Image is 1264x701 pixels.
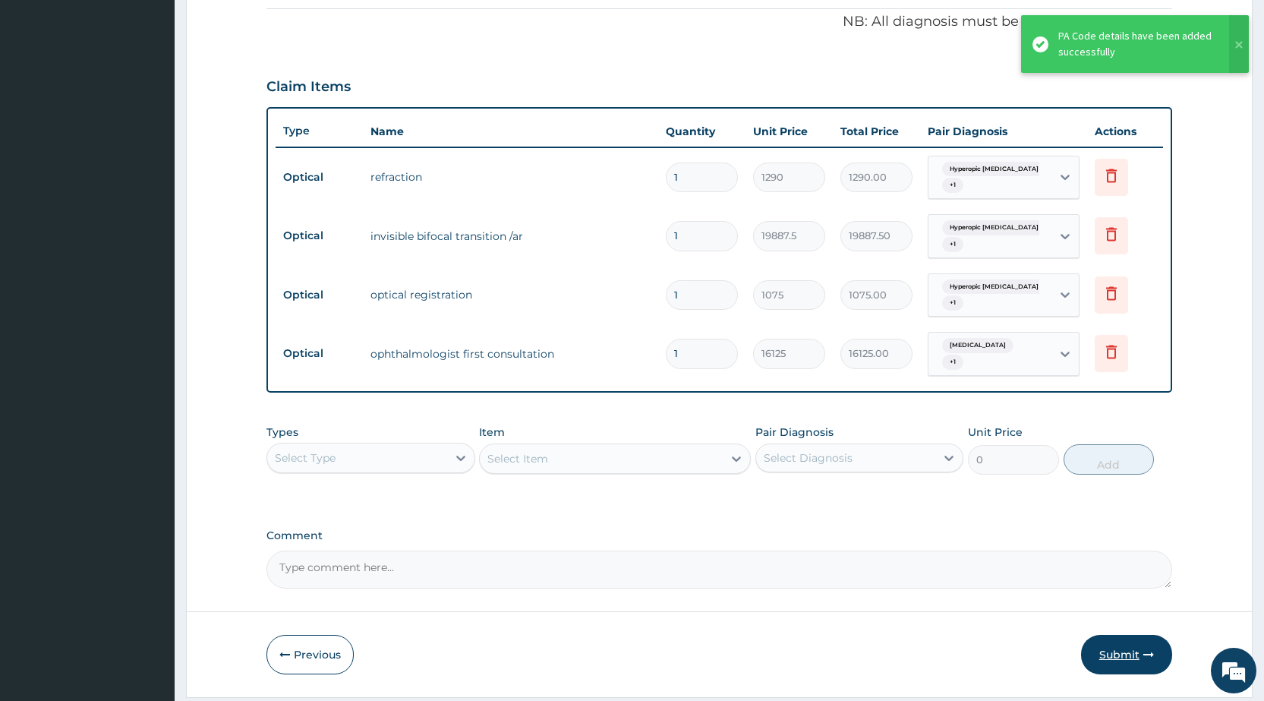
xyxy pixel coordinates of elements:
td: Optical [276,222,363,250]
span: Hyperopic [MEDICAL_DATA] [942,162,1046,177]
td: Optical [276,281,363,309]
button: Add [1064,444,1154,475]
button: Previous [266,635,354,674]
label: Pair Diagnosis [755,425,834,440]
th: Type [276,117,363,145]
img: d_794563401_company_1708531726252_794563401 [28,76,61,114]
td: optical registration [363,279,658,310]
th: Unit Price [745,116,833,147]
th: Quantity [658,116,745,147]
label: Unit Price [968,425,1023,440]
span: Hyperopic [MEDICAL_DATA] [942,220,1046,235]
div: Select Diagnosis [764,450,853,466]
td: Optical [276,339,363,368]
span: We're online! [88,191,210,345]
span: + 1 [942,237,963,252]
span: + 1 [942,178,963,193]
th: Pair Diagnosis [920,116,1087,147]
textarea: Type your message and hit 'Enter' [8,415,289,468]
div: Select Type [275,450,336,466]
p: NB: All diagnosis must be linked to a claim item [266,12,1172,32]
td: ophthalmologist first consultation [363,339,658,369]
label: Item [479,425,505,440]
span: + 1 [942,295,963,311]
th: Name [363,116,658,147]
span: Hyperopic [MEDICAL_DATA] [942,279,1046,295]
div: Minimize live chat window [249,8,285,44]
label: Comment [266,529,1172,542]
td: refraction [363,162,658,192]
th: Total Price [833,116,920,147]
div: PA Code details have been added successfully [1058,28,1215,60]
td: invisible bifocal transition /ar [363,221,658,251]
span: + 1 [942,355,963,370]
div: Chat with us now [79,85,255,105]
label: Types [266,426,298,439]
td: Optical [276,163,363,191]
span: [MEDICAL_DATA] [942,338,1013,353]
th: Actions [1087,116,1163,147]
h3: Claim Items [266,79,351,96]
button: Submit [1081,635,1172,674]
